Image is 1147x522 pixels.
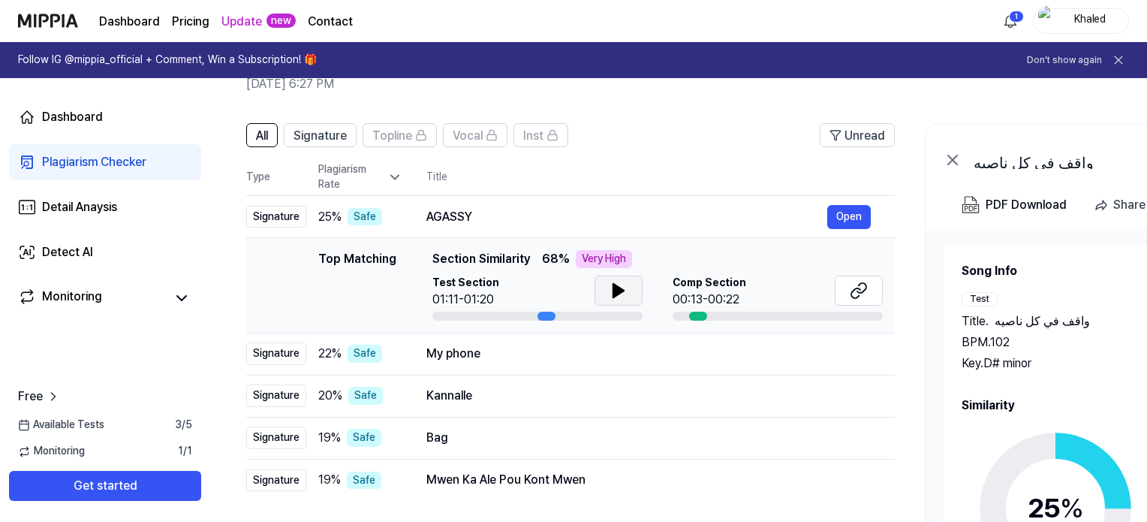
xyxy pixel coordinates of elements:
[9,471,201,501] button: Get started
[42,243,93,261] div: Detect AI
[347,429,381,447] div: Safe
[998,9,1022,33] button: 알림1
[256,127,268,145] span: All
[246,159,306,196] th: Type
[99,13,160,31] a: Dashboard
[827,205,871,229] button: Open
[432,276,499,291] span: Test Section
[673,276,746,291] span: Comp Section
[308,13,353,31] a: Contact
[1001,12,1019,30] img: 알림
[246,469,306,492] div: Signature
[576,250,632,268] div: Very High
[318,429,341,447] span: 19 %
[318,387,342,405] span: 20 %
[246,427,306,449] div: Signature
[426,387,871,405] div: Kannalle
[42,288,102,309] div: Monitoring
[432,250,530,268] span: Section Similarity
[1009,11,1024,23] div: 1
[318,471,341,489] span: 19 %
[318,345,342,363] span: 22 %
[266,14,296,29] div: new
[995,312,1090,330] span: واقف في كل ناصيه
[1038,6,1056,36] img: profile
[453,127,483,145] span: Vocal
[513,123,568,147] button: Inst
[959,190,1070,220] button: PDF Download
[962,312,989,330] span: Title .
[9,99,201,135] a: Dashboard
[9,144,201,180] a: Plagiarism Checker
[962,292,998,306] div: Test
[363,123,437,147] button: Topline
[284,123,357,147] button: Signature
[432,291,499,309] div: 01:11-01:20
[42,198,117,216] div: Detail Anaysis
[178,444,192,459] span: 1 / 1
[1027,54,1102,67] button: Don't show again
[175,418,192,433] span: 3 / 5
[1113,195,1145,215] div: Share
[542,250,570,268] span: 68 %
[348,208,382,226] div: Safe
[348,345,382,363] div: Safe
[673,291,746,309] div: 00:13-00:22
[246,385,306,407] div: Signature
[18,388,43,406] span: Free
[9,189,201,225] a: Detail Anaysis
[443,123,507,147] button: Vocal
[9,234,201,270] a: Detect AI
[523,127,543,145] span: Inst
[426,159,895,195] th: Title
[426,471,871,489] div: Mwen Ka Ale Pou Kont Mwen
[172,13,209,31] a: Pricing
[246,75,1031,93] h2: [DATE] 6:27 PM
[844,127,885,145] span: Unread
[426,208,827,226] div: AGASSY
[318,162,402,192] div: Plagiarism Rate
[294,127,347,145] span: Signature
[318,208,342,226] span: 25 %
[18,444,85,459] span: Monitoring
[962,196,980,214] img: PDF Download
[18,388,61,406] a: Free
[18,53,317,68] h1: Follow IG @mippia_official + Comment, Win a Subscription! 🎁
[18,288,165,309] a: Monitoring
[42,108,103,126] div: Dashboard
[42,153,146,171] div: Plagiarism Checker
[221,13,262,31] a: Update
[246,123,278,147] button: All
[426,345,871,363] div: My phone
[318,250,396,321] div: Top Matching
[986,195,1067,215] div: PDF Download
[348,387,383,405] div: Safe
[347,472,381,490] div: Safe
[372,127,412,145] span: Topline
[246,206,306,228] div: Signature
[820,123,895,147] button: Unread
[246,342,306,365] div: Signature
[426,429,871,447] div: Bag
[1061,12,1119,29] div: Khaled
[18,418,104,433] span: Available Tests
[1033,8,1129,34] button: profileKhaled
